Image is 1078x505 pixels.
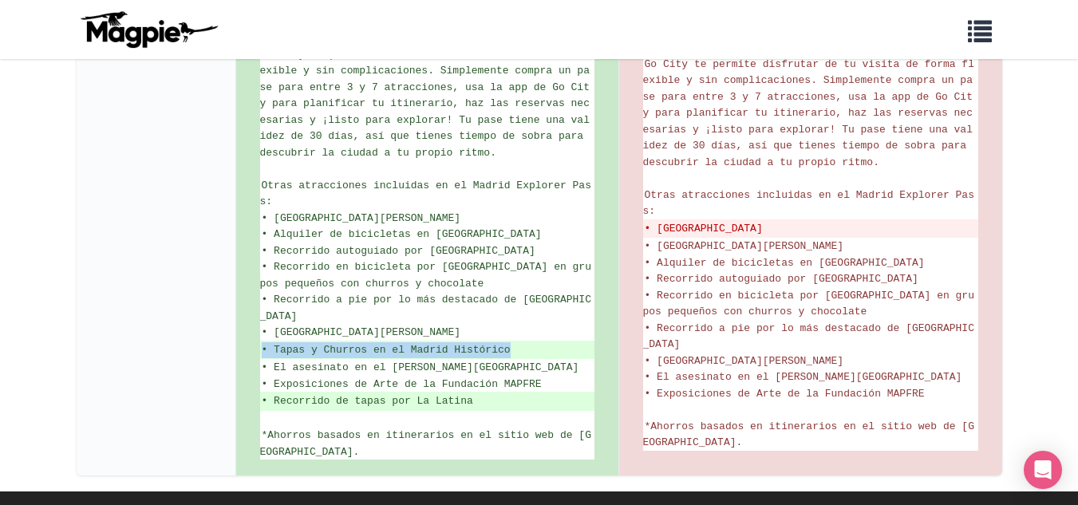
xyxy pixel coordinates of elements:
[645,240,844,252] font: • [GEOGRAPHIC_DATA][PERSON_NAME]
[645,388,925,400] font: • Exposiciones de Arte de la Fundación MAPFRE
[262,326,461,338] font: • [GEOGRAPHIC_DATA][PERSON_NAME]
[260,180,591,208] font: Otras atracciones incluidas en el Madrid Explorer Pass:
[643,322,974,351] font: • Recorrido a pie por lo más destacado de [GEOGRAPHIC_DATA]
[643,58,974,168] font: Go City te permite disfrutar de tu visita de forma flexible y sin complicaciones. Simplemente com...
[262,395,473,407] font: • Recorrido de tapas por La Latina
[645,273,918,285] font: • Recorrido autoguiado por [GEOGRAPHIC_DATA]
[645,223,763,235] font: • [GEOGRAPHIC_DATA]
[260,261,591,290] font: • Recorrido en bicicleta por [GEOGRAPHIC_DATA] en grupos pequeños con churros y chocolate
[262,344,511,356] font: • Tapas y Churros en el Madrid Histórico
[262,212,461,224] font: • [GEOGRAPHIC_DATA][PERSON_NAME]
[260,294,591,322] font: • Recorrido a pie por lo más destacado de [GEOGRAPHIC_DATA]
[643,189,974,218] font: Otras atracciones incluidas en el Madrid Explorer Pass:
[262,361,579,373] font: • El asesinato en el [PERSON_NAME][GEOGRAPHIC_DATA]
[260,429,591,458] font: *Ahorros basados en itinerarios en el sitio web de [GEOGRAPHIC_DATA].
[262,245,535,257] font: • Recorrido autoguiado por [GEOGRAPHIC_DATA]
[1024,451,1062,489] div: Abrir Intercom Messenger
[645,355,844,367] font: • [GEOGRAPHIC_DATA][PERSON_NAME]
[77,10,220,49] img: logo-ab69f6fb50320c5b225c76a69d11143b.png
[260,49,591,159] font: Go City te permite disfrutar de tu visita de forma flexible y sin complicaciones. Simplemente com...
[262,228,542,240] font: • Alquiler de bicicletas en [GEOGRAPHIC_DATA]
[643,290,974,318] font: • Recorrido en bicicleta por [GEOGRAPHIC_DATA] en grupos pequeños con churros y chocolate
[643,420,974,449] font: *Ahorros basados en itinerarios en el sitio web de [GEOGRAPHIC_DATA].
[262,378,542,390] font: • Exposiciones de Arte de la Fundación MAPFRE
[645,257,925,269] font: • Alquiler de bicicletas en [GEOGRAPHIC_DATA]
[645,371,962,383] font: • El asesinato en el [PERSON_NAME][GEOGRAPHIC_DATA]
